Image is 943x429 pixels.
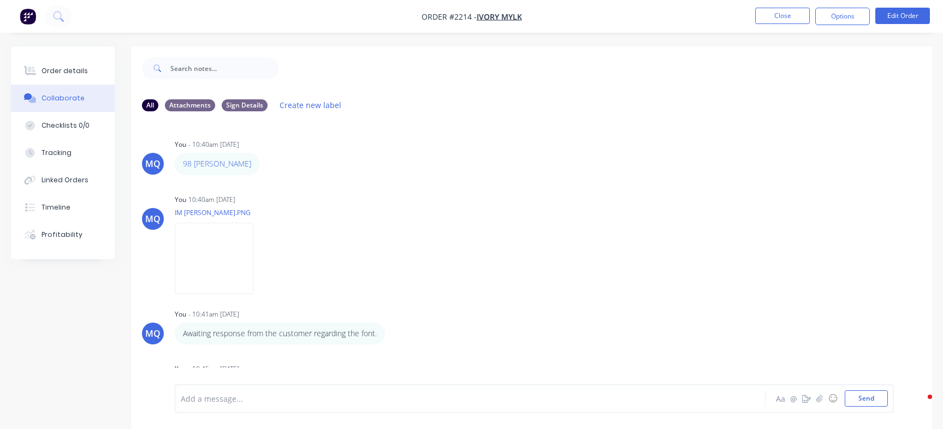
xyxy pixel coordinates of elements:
[41,148,72,158] div: Tracking
[11,194,115,221] button: Timeline
[41,93,85,103] div: Collaborate
[422,11,477,22] span: Order #2214 -
[188,140,239,150] div: - 10:40am [DATE]
[145,157,161,170] div: MQ
[11,166,115,194] button: Linked Orders
[170,57,278,79] input: Search notes...
[175,364,186,374] div: You
[826,392,839,405] button: ☺
[41,66,88,76] div: Order details
[11,112,115,139] button: Checklists 0/0
[188,364,239,374] div: - 10:45am [DATE]
[183,158,251,169] a: 98 [PERSON_NAME]
[188,309,239,319] div: - 10:41am [DATE]
[175,140,186,150] div: You
[875,8,930,24] button: Edit Order
[755,8,810,24] button: Close
[183,328,377,339] p: Awaiting response from the customer regarding the font.
[477,11,522,22] a: Ivory Mylk
[41,202,70,212] div: Timeline
[845,390,888,407] button: Send
[11,85,115,112] button: Collaborate
[145,327,161,340] div: MQ
[188,195,235,205] div: 10:40am [DATE]
[11,221,115,248] button: Profitability
[222,99,268,111] div: Sign Details
[906,392,932,418] iframe: Intercom live chat
[165,99,215,111] div: Attachments
[41,230,82,240] div: Profitability
[787,392,800,405] button: @
[41,175,88,185] div: Linked Orders
[11,57,115,85] button: Order details
[175,208,264,217] p: IM [PERSON_NAME].PNG
[145,212,161,225] div: MQ
[142,99,158,111] div: All
[815,8,870,25] button: Options
[41,121,90,130] div: Checklists 0/0
[774,392,787,405] button: Aa
[11,139,115,166] button: Tracking
[274,98,347,112] button: Create new label
[175,195,186,205] div: You
[175,309,186,319] div: You
[20,8,36,25] img: Factory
